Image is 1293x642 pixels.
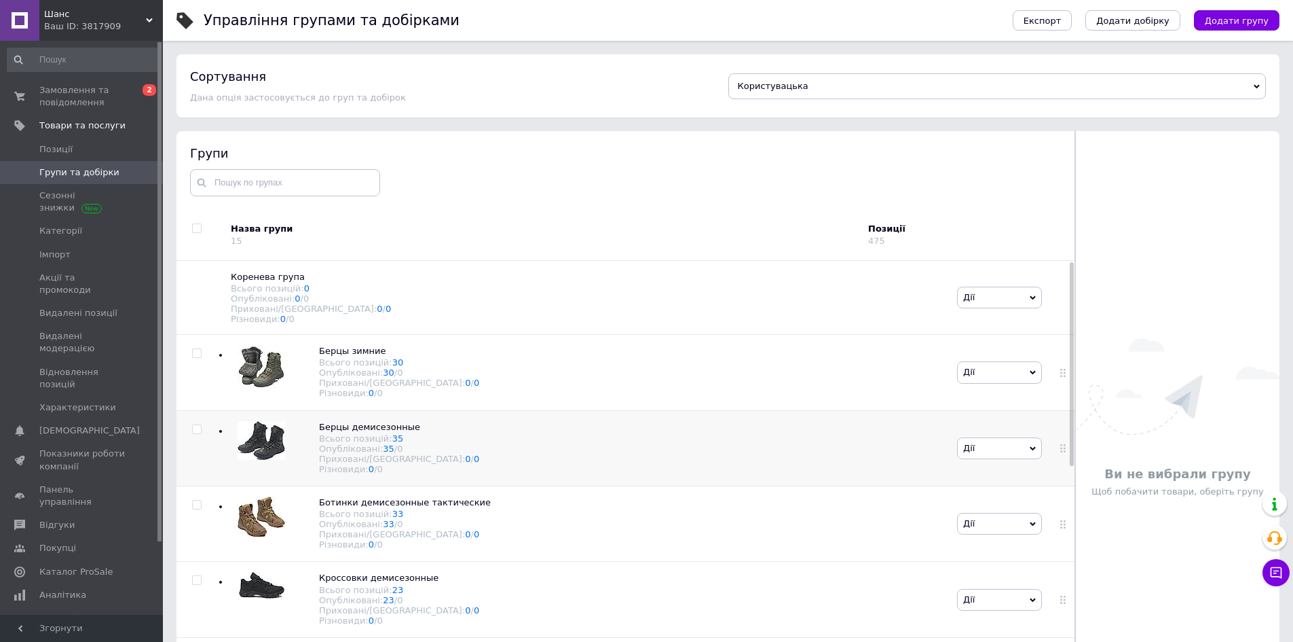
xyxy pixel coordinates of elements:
[319,357,479,368] div: Всього позицій:
[303,293,309,304] div: 0
[377,539,382,550] div: 0
[377,464,382,474] div: 0
[319,368,479,378] div: Опубліковані:
[239,572,284,599] img: Кроссовки демисезонные
[963,518,975,529] span: Дії
[231,314,943,324] div: Різновиди:
[319,509,491,519] div: Всього позицій:
[383,304,392,314] span: /
[369,388,374,398] a: 0
[238,421,285,460] img: Берцы демисезонные
[39,272,126,296] span: Акції та промокоди
[39,166,119,179] span: Групи та добірки
[738,81,808,91] span: Користувацька
[394,444,403,454] span: /
[190,92,406,103] span: Дана опція застосовується до груп та добірок
[304,283,310,293] a: 0
[39,249,71,261] span: Імпорт
[963,367,975,377] span: Дії
[39,143,73,156] span: Позиції
[44,20,163,33] div: Ваш ID: 3817909
[39,402,116,414] span: Характеристики
[39,542,76,554] span: Покупці
[383,368,394,378] a: 30
[319,539,491,550] div: Різновиди:
[319,454,479,464] div: Приховані/[GEOGRAPHIC_DATA]:
[471,529,480,539] span: /
[397,444,402,454] div: 0
[288,314,294,324] div: 0
[369,539,374,550] a: 0
[39,425,140,437] span: [DEMOGRAPHIC_DATA]
[465,378,470,388] a: 0
[39,366,126,391] span: Відновлення позицій
[143,84,156,96] span: 2
[397,595,402,605] div: 0
[319,573,438,583] span: Кроссовки демисезонные
[39,612,126,637] span: Управління сайтом
[1194,10,1279,31] button: Додати групу
[190,145,1062,162] div: Групи
[1205,16,1269,26] span: Додати групу
[377,616,382,626] div: 0
[471,454,480,464] span: /
[383,519,394,529] a: 33
[397,519,402,529] div: 0
[39,484,126,508] span: Панель управління
[280,314,286,324] a: 0
[319,464,479,474] div: Різновиди:
[868,236,885,246] div: 475
[39,190,126,214] span: Сезонні знижки
[44,8,146,20] span: Шанс
[319,519,491,529] div: Опубліковані:
[231,293,943,304] div: Опубліковані:
[231,223,858,235] div: Назва групи
[374,616,383,626] span: /
[1096,16,1169,26] span: Додати добірку
[231,304,943,314] div: Приховані/[GEOGRAPHIC_DATA]:
[190,69,266,84] h4: Сортування
[465,529,470,539] a: 0
[474,605,479,616] a: 0
[471,605,480,616] span: /
[374,464,383,474] span: /
[369,616,374,626] a: 0
[39,307,117,319] span: Видалені позиції
[377,304,382,314] a: 0
[39,519,75,531] span: Відгуки
[319,585,479,595] div: Всього позицій:
[1085,10,1180,31] button: Додати добірку
[231,272,305,282] span: Коренева група
[392,357,404,368] a: 30
[319,388,479,398] div: Різновиди:
[474,454,479,464] a: 0
[39,84,126,109] span: Замовлення та повідомлення
[963,292,975,302] span: Дії
[238,497,285,537] img: Ботинки демисезонные тактические
[374,539,383,550] span: /
[1262,559,1290,586] button: Чат з покупцем
[392,585,404,595] a: 23
[319,605,479,616] div: Приховані/[GEOGRAPHIC_DATA]:
[319,444,479,454] div: Опубліковані:
[474,529,479,539] a: 0
[1083,465,1273,482] p: Ви не вибрали групу
[374,388,383,398] span: /
[319,616,479,626] div: Різновиди:
[295,293,300,304] a: 0
[383,595,394,605] a: 23
[231,236,242,246] div: 15
[204,12,460,29] h1: Управління групами та добірками
[39,120,126,132] span: Товари та послуги
[394,368,403,378] span: /
[465,454,470,464] a: 0
[963,594,975,605] span: Дії
[286,314,295,324] span: /
[963,443,975,453] span: Дії
[319,346,386,356] span: Берцы зимние
[1013,10,1072,31] button: Експорт
[377,388,382,398] div: 0
[190,169,380,196] input: Пошук по групах
[319,378,479,388] div: Приховані/[GEOGRAPHIC_DATA]:
[383,444,394,454] a: 35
